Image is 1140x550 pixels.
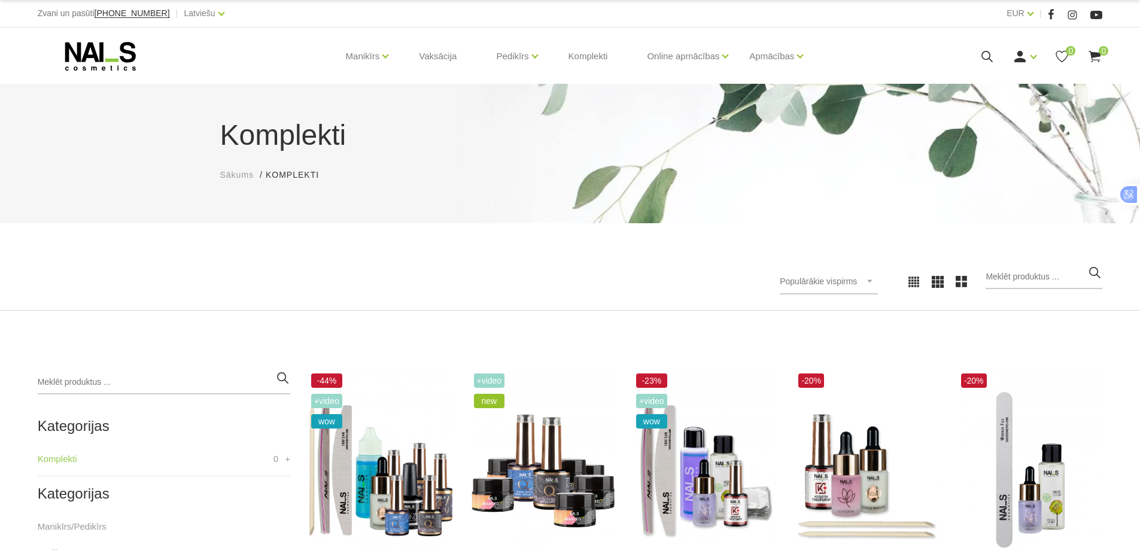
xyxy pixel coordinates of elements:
a: Sākums [220,169,254,181]
span: Sākums [220,170,254,180]
span: +Video [474,373,505,388]
a: Komplekti [38,452,77,466]
span: wow [636,414,667,429]
a: + [285,452,290,466]
input: Meklēt produktus ... [986,265,1102,289]
li: Komplekti [266,169,331,181]
span: 0 [1066,46,1075,56]
span: | [1039,6,1042,21]
span: +Video [311,394,342,408]
span: -23% [636,373,667,388]
span: -20% [798,373,824,388]
a: Latviešu [184,6,215,20]
input: Meklēt produktus ... [38,370,290,394]
span: new [474,394,505,408]
a: Apmācības [749,32,794,80]
span: Populārākie vispirms [780,276,857,286]
span: -20% [961,373,987,388]
h2: Kategorijas [38,486,290,502]
a: Komplekti [559,28,618,85]
a: Pedikīrs [496,32,528,80]
span: [PHONE_NUMBER] [95,8,170,18]
span: | [176,6,178,21]
a: Manikīrs [346,32,380,80]
a: Online apmācības [647,32,719,80]
span: wow [311,414,342,429]
div: Zvani un pasūti [38,6,170,21]
span: -44% [311,373,342,388]
h2: Kategorijas [38,418,290,434]
a: 0 [1054,49,1069,64]
span: 0 [1099,46,1108,56]
span: 0 [273,452,278,466]
a: Vaksācija [409,28,466,85]
a: Manikīrs/Pedikīrs [38,519,107,534]
span: +Video [636,394,667,408]
a: [PHONE_NUMBER] [95,9,170,18]
a: EUR [1007,6,1025,20]
a: 0 [1087,49,1102,64]
h1: Komplekti [220,114,920,157]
